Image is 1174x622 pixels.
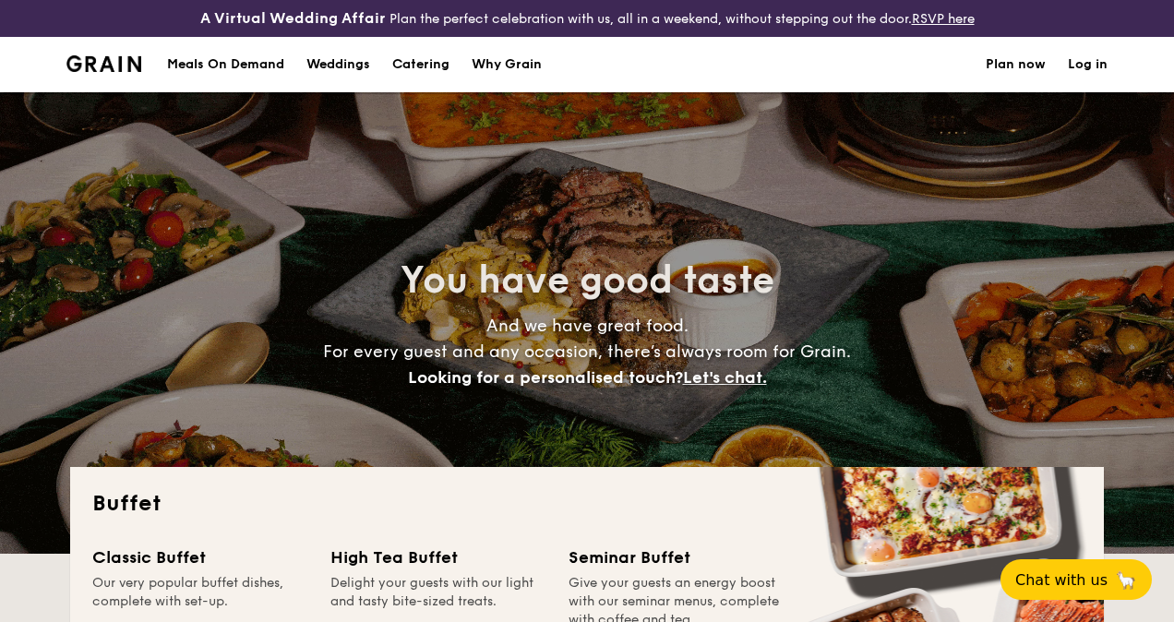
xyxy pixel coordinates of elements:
h4: A Virtual Wedding Affair [200,7,386,30]
span: Chat with us [1015,571,1108,589]
div: High Tea Buffet [330,544,546,570]
a: Log in [1068,37,1108,92]
div: Seminar Buffet [569,544,785,570]
div: Why Grain [472,37,542,92]
a: Plan now [986,37,1046,92]
a: Meals On Demand [156,37,295,92]
a: Catering [381,37,461,92]
span: Looking for a personalised touch? [408,367,683,388]
a: Weddings [295,37,381,92]
span: You have good taste [401,258,774,303]
h2: Buffet [92,489,1082,519]
span: 🦙 [1115,569,1137,591]
div: Meals On Demand [167,37,284,92]
span: And we have great food. For every guest and any occasion, there’s always room for Grain. [323,316,851,388]
a: Logotype [66,55,141,72]
button: Chat with us🦙 [1000,559,1152,600]
img: Grain [66,55,141,72]
a: RSVP here [912,11,975,27]
div: Classic Buffet [92,544,308,570]
h1: Catering [392,37,449,92]
a: Why Grain [461,37,553,92]
div: Plan the perfect celebration with us, all in a weekend, without stepping out the door. [196,7,978,30]
div: Weddings [306,37,370,92]
span: Let's chat. [683,367,767,388]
